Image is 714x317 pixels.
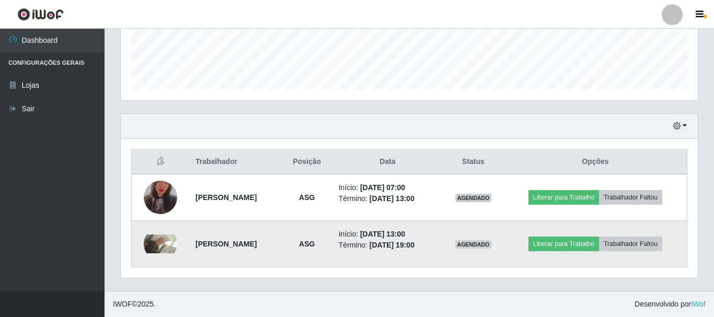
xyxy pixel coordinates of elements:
time: [DATE] 19:00 [370,241,414,249]
strong: ASG [299,240,315,248]
span: © 2025 . [113,299,156,310]
button: Liberar para Trabalho [528,190,599,205]
li: Início: [339,229,436,240]
img: 1757146664616.jpeg [144,234,177,253]
button: Liberar para Trabalho [528,237,599,251]
th: Opções [504,150,687,174]
img: 1749865743633.jpeg [144,168,177,227]
strong: [PERSON_NAME] [195,240,257,248]
span: AGENDADO [455,194,492,202]
th: Posição [282,150,332,174]
li: Término: [339,193,436,204]
a: iWof [691,300,706,308]
span: AGENDADO [455,240,492,249]
th: Status [443,150,504,174]
time: [DATE] 07:00 [360,183,405,192]
strong: [PERSON_NAME] [195,193,257,202]
strong: ASG [299,193,315,202]
time: [DATE] 13:00 [370,194,414,203]
button: Trabalhador Faltou [599,237,662,251]
th: Data [332,150,443,174]
span: Desenvolvido por [635,299,706,310]
span: IWOF [113,300,132,308]
li: Início: [339,182,436,193]
th: Trabalhador [189,150,282,174]
li: Término: [339,240,436,251]
time: [DATE] 13:00 [360,230,405,238]
button: Trabalhador Faltou [599,190,662,205]
img: CoreUI Logo [17,8,64,21]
